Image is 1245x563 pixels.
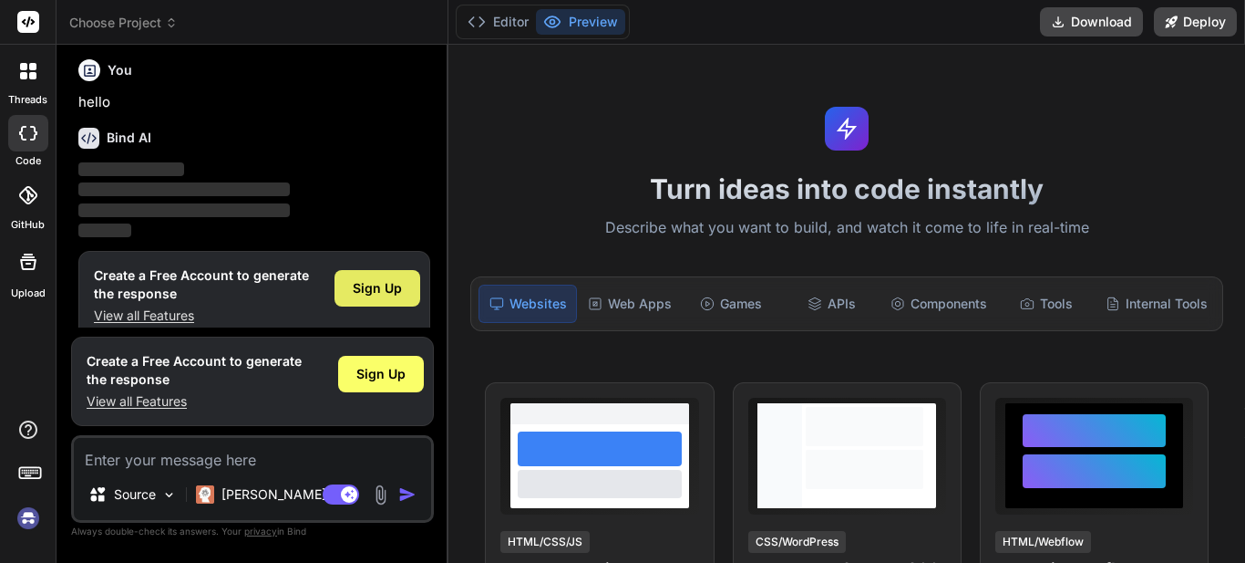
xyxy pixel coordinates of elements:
[459,172,1234,205] h1: Turn ideas into code instantly
[94,307,309,325] p: View all Features
[1098,285,1215,323] div: Internal Tools
[78,92,430,113] p: hello
[370,485,391,506] img: attachment
[94,266,309,303] h1: Create a Free Account to generate the response
[108,61,132,79] h6: You
[398,485,417,504] img: icon
[87,352,302,389] h1: Create a Free Account to generate the response
[356,365,406,383] span: Sign Up
[536,9,625,35] button: Preview
[78,224,131,237] span: ‌
[1040,7,1143,36] button: Download
[15,153,41,169] label: code
[500,531,590,553] div: HTML/CSS/JS
[11,286,46,301] label: Upload
[161,487,177,503] img: Pick Models
[78,182,290,196] span: ‌
[8,92,47,108] label: threads
[11,217,45,233] label: GitHub
[87,392,302,411] p: View all Features
[995,531,1091,553] div: HTML/Webflow
[13,503,44,534] img: signin
[69,14,178,32] span: Choose Project
[459,216,1234,240] p: Describe what you want to build, and watch it come to life in real-time
[71,523,434,540] p: Always double-check its answers. Your in Bind
[478,285,577,323] div: Websites
[998,285,1095,323] div: Tools
[244,526,277,537] span: privacy
[683,285,779,323] div: Games
[883,285,994,323] div: Components
[78,162,184,176] span: ‌
[221,485,357,504] p: [PERSON_NAME] 4 S..
[783,285,880,323] div: APIs
[114,485,156,504] p: Source
[1154,7,1237,36] button: Deploy
[107,129,151,147] h6: Bind AI
[78,203,290,217] span: ‌
[353,279,402,297] span: Sign Up
[460,9,536,35] button: Editor
[196,485,214,504] img: Claude 4 Sonnet
[748,531,846,553] div: CSS/WordPress
[581,285,679,323] div: Web Apps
